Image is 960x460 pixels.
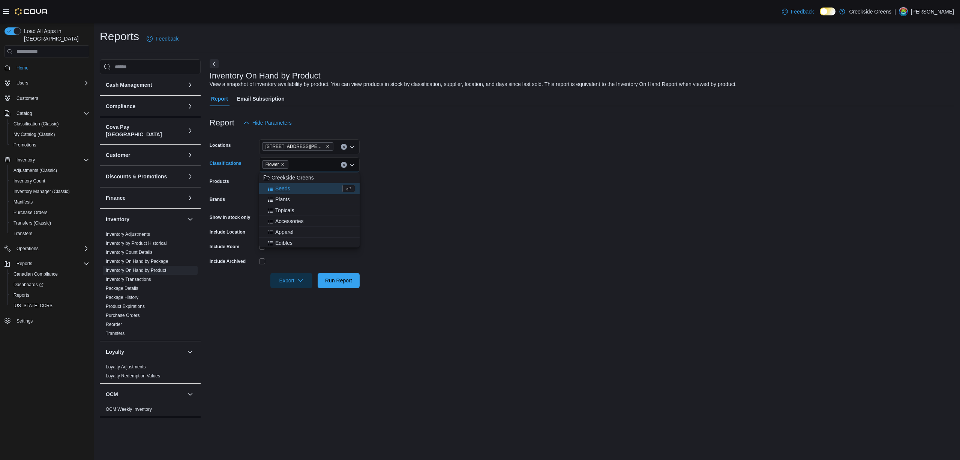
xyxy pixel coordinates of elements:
[7,300,92,311] button: [US_STATE] CCRS
[10,119,62,128] a: Classification (Classic)
[13,317,36,326] a: Settings
[325,144,330,149] button: Remove 19 Reuben Crescent from selection in this group
[15,8,48,15] img: Cova
[13,94,41,103] a: Customers
[779,4,817,19] a: Feedback
[106,123,184,138] button: Cova Pay [GEOGRAPHIC_DATA]
[275,239,292,247] span: Edibles
[106,321,122,327] span: Reorder
[7,279,92,290] a: Dashboards
[186,172,195,181] button: Discounts & Promotions
[106,173,167,180] h3: Discounts & Promotions
[1,62,92,73] button: Home
[13,220,51,226] span: Transfers (Classic)
[259,172,360,183] button: Creekside Greens
[349,144,355,150] button: Open list of options
[106,373,160,379] span: Loyalty Redemption Values
[259,227,360,238] button: Apparel
[106,232,150,237] a: Inventory Adjustments
[10,166,60,175] a: Adjustments (Classic)
[265,161,279,168] span: Flower
[186,80,195,89] button: Cash Management
[106,391,184,398] button: OCM
[259,238,360,249] button: Edibles
[210,59,219,68] button: Next
[106,103,184,110] button: Compliance
[894,7,896,16] p: |
[186,215,195,224] button: Inventory
[849,7,891,16] p: Creekside Greens
[237,91,285,106] span: Email Subscription
[106,241,167,246] a: Inventory by Product Historical
[21,27,89,42] span: Load All Apps in [GEOGRAPHIC_DATA]
[10,140,89,149] span: Promotions
[7,197,92,207] button: Manifests
[820,8,835,15] input: Dark Mode
[106,81,184,89] button: Cash Management
[16,65,28,71] span: Home
[1,78,92,88] button: Users
[106,259,168,264] a: Inventory On Hand by Package
[106,285,138,291] span: Package Details
[16,110,32,116] span: Catalog
[13,259,89,268] span: Reports
[259,183,360,194] button: Seeds
[210,160,241,166] label: Classifications
[106,407,152,412] a: OCM Weekly Inventory
[106,364,146,370] a: Loyalty Adjustments
[106,277,151,282] a: Inventory Transactions
[10,130,89,139] span: My Catalog (Classic)
[106,303,145,309] span: Product Expirations
[341,162,347,168] button: Clear input
[186,390,195,399] button: OCM
[106,216,129,223] h3: Inventory
[13,244,42,253] button: Operations
[13,231,32,237] span: Transfers
[186,347,195,356] button: Loyalty
[106,194,126,202] h3: Finance
[156,35,178,42] span: Feedback
[10,119,89,128] span: Classification (Classic)
[275,207,294,214] span: Topicals
[106,250,153,255] a: Inventory Count Details
[186,102,195,111] button: Compliance
[240,115,295,130] button: Hide Parameters
[106,364,146,370] span: Loyalty Adjustments
[13,271,58,277] span: Canadian Compliance
[1,258,92,269] button: Reports
[262,142,333,151] span: 19 Reuben Crescent
[7,140,92,150] button: Promotions
[10,280,46,289] a: Dashboards
[106,81,152,89] h3: Cash Management
[10,198,89,207] span: Manifests
[10,301,89,310] span: Washington CCRS
[13,303,52,309] span: [US_STATE] CCRS
[10,291,32,300] a: Reports
[1,315,92,326] button: Settings
[13,167,57,173] span: Adjustments (Classic)
[106,313,140,318] a: Purchase Orders
[7,119,92,129] button: Classification (Classic)
[259,194,360,205] button: Plants
[10,270,61,279] a: Canadian Compliance
[210,80,737,88] div: View a snapshot of inventory availability by product. You can view products in stock by classific...
[13,155,38,164] button: Inventory
[106,348,184,356] button: Loyalty
[1,93,92,104] button: Customers
[10,130,58,139] a: My Catalog (Classic)
[210,178,229,184] label: Products
[252,119,292,127] span: Hide Parameters
[16,157,35,163] span: Inventory
[106,194,184,202] button: Finance
[270,273,312,288] button: Export
[210,142,231,148] label: Locations
[186,193,195,202] button: Finance
[280,162,285,167] button: Remove Flower from selection in this group
[341,144,347,150] button: Clear input
[106,373,160,379] a: Loyalty Redemption Values
[106,304,145,309] a: Product Expirations
[7,269,92,279] button: Canadian Compliance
